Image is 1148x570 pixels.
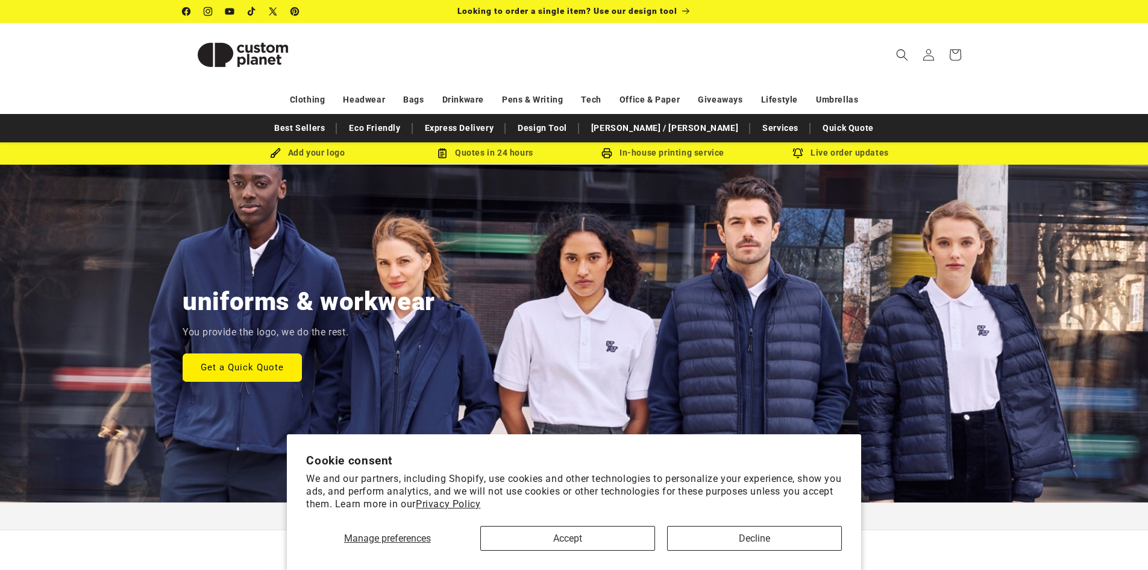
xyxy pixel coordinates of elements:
[816,89,858,110] a: Umbrellas
[183,353,302,381] a: Get a Quick Quote
[397,145,574,160] div: Quotes in 24 hours
[183,285,435,318] h2: uniforms & workwear
[601,148,612,159] img: In-house printing
[698,89,742,110] a: Giveaways
[306,454,842,467] h2: Cookie consent
[343,118,406,139] a: Eco Friendly
[752,145,930,160] div: Live order updates
[183,324,348,341] p: You provide the logo, we do the rest.
[756,118,805,139] a: Services
[419,118,500,139] a: Express Delivery
[480,526,655,551] button: Accept
[178,23,307,86] a: Custom Planet
[502,89,563,110] a: Pens & Writing
[667,526,842,551] button: Decline
[403,89,424,110] a: Bags
[619,89,680,110] a: Office & Paper
[344,533,431,544] span: Manage preferences
[1088,512,1148,570] iframe: Chat Widget
[416,498,480,510] a: Privacy Policy
[183,28,303,82] img: Custom Planet
[306,473,842,510] p: We and our partners, including Shopify, use cookies and other technologies to personalize your ex...
[306,526,468,551] button: Manage preferences
[457,6,677,16] span: Looking to order a single item? Use our design tool
[574,145,752,160] div: In-house printing service
[343,89,385,110] a: Headwear
[585,118,744,139] a: [PERSON_NAME] / [PERSON_NAME]
[270,148,281,159] img: Brush Icon
[581,89,601,110] a: Tech
[442,89,484,110] a: Drinkware
[268,118,331,139] a: Best Sellers
[437,148,448,159] img: Order Updates Icon
[512,118,573,139] a: Design Tool
[290,89,325,110] a: Clothing
[792,148,803,159] img: Order updates
[219,145,397,160] div: Add your logo
[761,89,798,110] a: Lifestyle
[817,118,880,139] a: Quick Quote
[889,42,915,68] summary: Search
